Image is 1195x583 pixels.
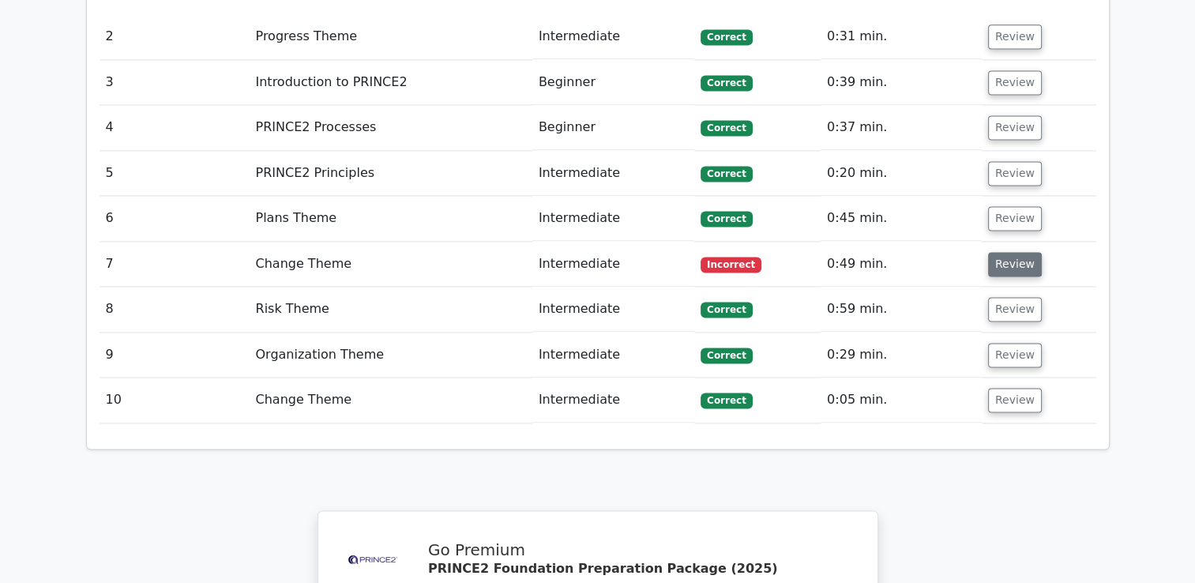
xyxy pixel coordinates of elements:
td: Intermediate [532,242,694,287]
span: Correct [701,29,752,45]
td: 0:39 min. [821,60,982,105]
td: 0:29 min. [821,333,982,378]
td: 0:37 min. [821,105,982,150]
td: PRINCE2 Principles [249,151,532,196]
button: Review [988,24,1042,49]
td: 0:59 min. [821,287,982,332]
td: Change Theme [249,242,532,287]
button: Review [988,70,1042,95]
span: Correct [701,348,752,363]
td: 4 [100,105,250,150]
td: 8 [100,287,250,332]
td: 10 [100,378,250,423]
td: Risk Theme [249,287,532,332]
span: Correct [701,211,752,227]
td: 9 [100,333,250,378]
span: Correct [701,120,752,136]
span: Correct [701,75,752,91]
td: Intermediate [532,151,694,196]
td: Intermediate [532,333,694,378]
td: 0:31 min. [821,14,982,59]
td: 3 [100,60,250,105]
td: Beginner [532,60,694,105]
span: Correct [701,393,752,408]
td: PRINCE2 Processes [249,105,532,150]
td: Organization Theme [249,333,532,378]
td: 7 [100,242,250,287]
td: Change Theme [249,378,532,423]
button: Review [988,252,1042,276]
td: Intermediate [532,378,694,423]
td: Progress Theme [249,14,532,59]
td: Intermediate [532,14,694,59]
td: 5 [100,151,250,196]
td: 6 [100,196,250,241]
span: Correct [701,302,752,318]
td: 0:05 min. [821,378,982,423]
td: Plans Theme [249,196,532,241]
button: Review [988,161,1042,186]
td: Intermediate [532,287,694,332]
button: Review [988,388,1042,412]
td: Intermediate [532,196,694,241]
button: Review [988,297,1042,322]
td: 2 [100,14,250,59]
button: Review [988,343,1042,367]
td: 0:20 min. [821,151,982,196]
td: Introduction to PRINCE2 [249,60,532,105]
button: Review [988,206,1042,231]
button: Review [988,115,1042,140]
td: Beginner [532,105,694,150]
span: Incorrect [701,257,761,273]
td: 0:49 min. [821,242,982,287]
span: Correct [701,166,752,182]
td: 0:45 min. [821,196,982,241]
